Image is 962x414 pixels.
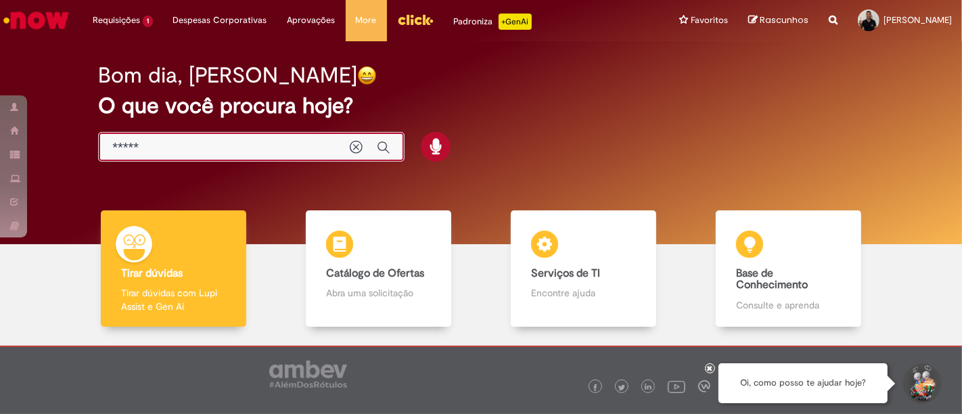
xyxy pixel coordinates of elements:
img: logo_footer_facebook.png [592,384,599,391]
p: Abra uma solicitação [326,286,430,300]
span: [PERSON_NAME] [884,14,952,26]
span: More [356,14,377,27]
img: logo_footer_ambev_rotulo_gray.png [269,361,347,388]
span: Rascunhos [760,14,808,26]
div: Padroniza [454,14,532,30]
h2: O que você procura hoje? [98,94,864,118]
h2: Bom dia, [PERSON_NAME] [98,64,357,87]
img: logo_footer_twitter.png [618,384,625,391]
p: +GenAi [499,14,532,30]
span: Aprovações [288,14,336,27]
a: Base de Conhecimento Consulte e aprenda [686,210,891,327]
a: Rascunhos [748,14,808,27]
p: Consulte e aprenda [736,298,840,312]
p: Encontre ajuda [531,286,635,300]
a: Catálogo de Ofertas Abra uma solicitação [276,210,481,327]
b: Tirar dúvidas [121,267,183,280]
img: click_logo_yellow_360x200.png [397,9,434,30]
a: Serviços de TI Encontre ajuda [481,210,686,327]
img: happy-face.png [357,66,377,85]
span: Despesas Corporativas [173,14,267,27]
b: Base de Conhecimento [736,267,808,292]
span: Requisições [93,14,140,27]
img: logo_footer_linkedin.png [645,384,651,392]
span: 1 [143,16,153,27]
img: logo_footer_workplace.png [698,380,710,392]
b: Catálogo de Ofertas [326,267,424,280]
b: Serviços de TI [531,267,600,280]
div: Oi, como posso te ajudar hoje? [718,363,888,403]
img: ServiceNow [1,7,71,34]
span: Favoritos [691,14,728,27]
p: Tirar dúvidas com Lupi Assist e Gen Ai [121,286,225,313]
img: logo_footer_youtube.png [668,377,685,395]
a: Tirar dúvidas Tirar dúvidas com Lupi Assist e Gen Ai [71,210,276,327]
button: Iniciar Conversa de Suporte [901,363,942,404]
